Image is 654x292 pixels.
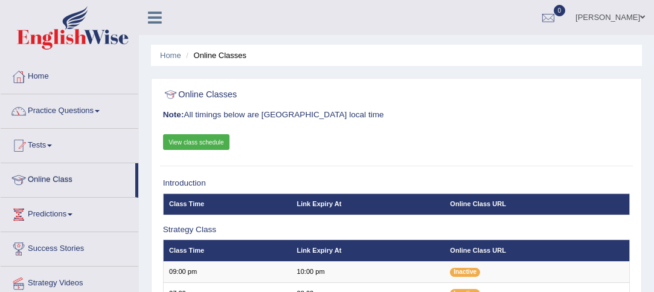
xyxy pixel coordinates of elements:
th: Class Time [163,193,291,215]
li: Online Classes [183,50,246,61]
a: Success Stories [1,232,138,262]
h3: All timings below are [GEOGRAPHIC_DATA] local time [163,111,630,120]
h3: Introduction [163,179,630,188]
td: 10:00 pm [291,261,444,282]
a: Home [160,51,181,60]
th: Link Expiry At [291,193,444,215]
a: View class schedule [163,134,230,150]
td: 09:00 pm [163,261,291,282]
h2: Online Classes [163,87,453,103]
span: Inactive [450,268,480,277]
th: Online Class URL [444,240,630,261]
a: Tests [1,129,138,159]
th: Link Expiry At [291,240,444,261]
a: Predictions [1,198,138,228]
a: Online Class [1,163,135,193]
a: Practice Questions [1,94,138,125]
span: 0 [554,5,566,16]
th: Class Time [163,240,291,261]
th: Online Class URL [444,193,630,215]
h3: Strategy Class [163,225,630,235]
a: Home [1,60,138,90]
b: Note: [163,110,184,119]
